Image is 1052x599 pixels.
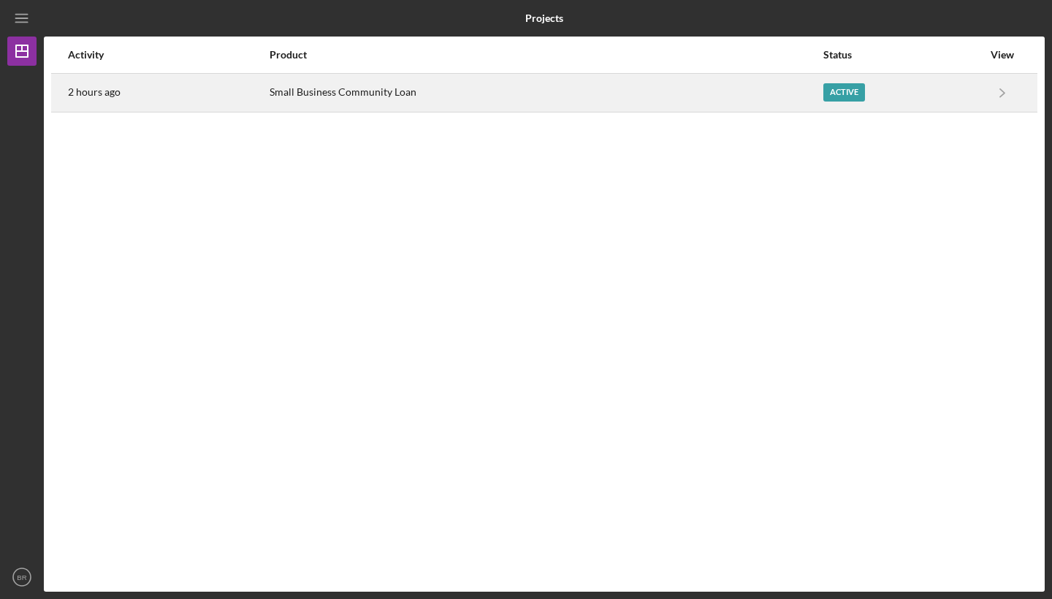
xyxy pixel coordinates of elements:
button: BR [7,562,37,592]
div: Small Business Community Loan [270,75,822,111]
text: BR [17,573,26,581]
time: 2025-08-29 21:37 [68,86,121,98]
div: Active [823,83,865,102]
b: Projects [525,12,563,24]
div: Status [823,49,983,61]
div: Product [270,49,822,61]
div: Activity [68,49,268,61]
div: View [984,49,1021,61]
